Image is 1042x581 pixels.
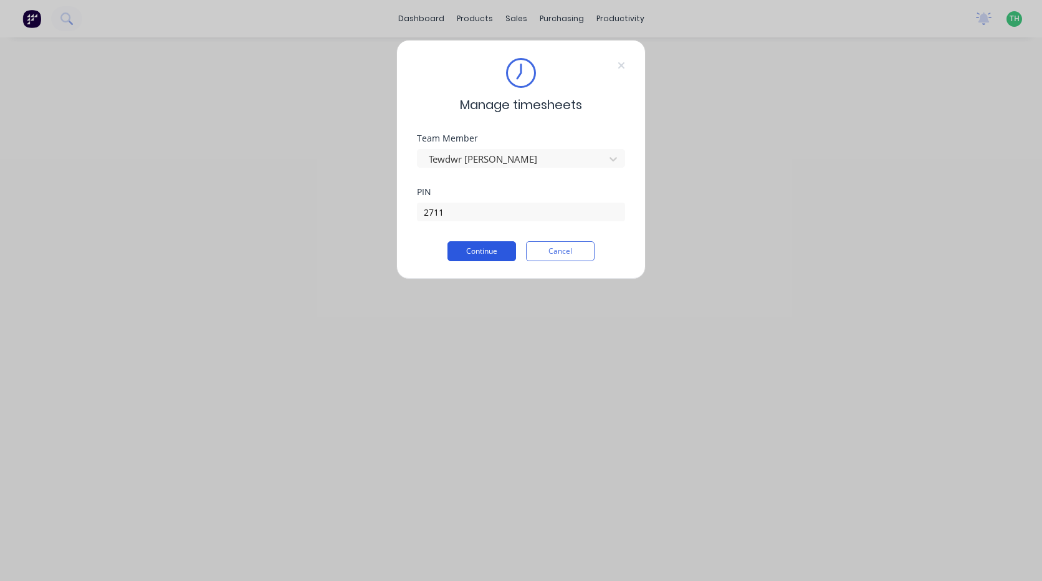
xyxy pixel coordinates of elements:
[417,188,625,196] div: PIN
[460,95,582,114] span: Manage timesheets
[417,134,625,143] div: Team Member
[447,241,516,261] button: Continue
[417,203,625,221] input: Enter PIN
[526,241,595,261] button: Cancel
